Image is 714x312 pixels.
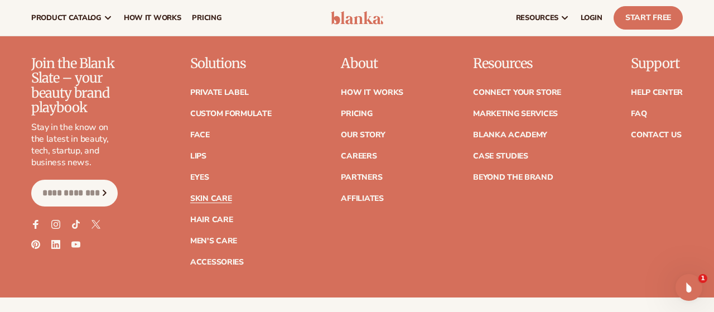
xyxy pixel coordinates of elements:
[31,122,118,168] p: Stay in the know on the latest in beauty, tech, startup, and business news.
[341,89,403,97] a: How It Works
[614,6,683,30] a: Start Free
[341,152,377,160] a: Careers
[31,13,102,22] span: product catalog
[190,152,206,160] a: Lips
[473,131,547,139] a: Blanka Academy
[473,174,553,181] a: Beyond the brand
[124,13,181,22] span: How It Works
[331,11,383,25] img: logo
[190,216,233,224] a: Hair Care
[698,274,707,283] span: 1
[190,110,272,118] a: Custom formulate
[93,180,117,207] button: Subscribe
[31,56,118,116] p: Join the Blank Slate – your beauty brand playbook
[473,152,528,160] a: Case Studies
[192,13,221,22] span: pricing
[341,195,383,203] a: Affiliates
[581,13,602,22] span: LOGIN
[631,131,681,139] a: Contact Us
[190,56,272,71] p: Solutions
[676,274,702,301] iframe: Intercom live chat
[341,131,385,139] a: Our Story
[473,110,558,118] a: Marketing services
[631,89,683,97] a: Help Center
[473,89,561,97] a: Connect your store
[631,110,647,118] a: FAQ
[473,56,561,71] p: Resources
[190,89,248,97] a: Private label
[631,56,683,71] p: Support
[516,13,558,22] span: resources
[190,174,209,181] a: Eyes
[341,110,372,118] a: Pricing
[341,174,382,181] a: Partners
[190,237,237,245] a: Men's Care
[190,258,244,266] a: Accessories
[190,195,231,203] a: Skin Care
[341,56,403,71] p: About
[190,131,210,139] a: Face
